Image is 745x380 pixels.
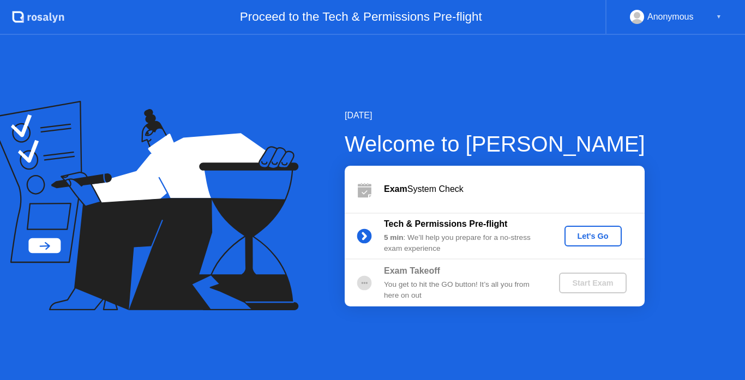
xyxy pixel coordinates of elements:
[384,279,541,301] div: You get to hit the GO button! It’s all you from here on out
[563,279,622,287] div: Start Exam
[384,233,404,242] b: 5 min
[564,226,622,246] button: Let's Go
[647,10,694,24] div: Anonymous
[384,184,407,194] b: Exam
[569,232,617,240] div: Let's Go
[559,273,626,293] button: Start Exam
[384,232,541,255] div: : We’ll help you prepare for a no-stress exam experience
[345,128,645,160] div: Welcome to [PERSON_NAME]
[345,109,645,122] div: [DATE]
[716,10,722,24] div: ▼
[384,183,645,196] div: System Check
[384,266,440,275] b: Exam Takeoff
[384,219,507,228] b: Tech & Permissions Pre-flight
